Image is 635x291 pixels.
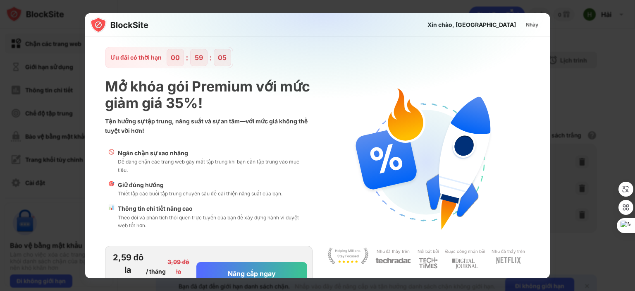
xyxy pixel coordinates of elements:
font: 📊 [108,204,115,210]
img: light-techradar.svg [375,257,411,264]
font: Nổi bật bởi [418,249,439,254]
font: Thiết lập các buổi tập trung chuyên sâu để cải thiện năng suất của bạn. [118,190,282,197]
img: light-netflix.svg [496,257,521,264]
font: Nhảy [526,22,538,28]
img: gradient.svg [90,13,555,177]
font: 🎯 [108,180,115,187]
font: Thông tin chi tiết nâng cao [118,205,193,212]
font: Theo dõi và phân tích thói quen trực tuyến của bạn để xây dựng hành vi duyệt web tốt hơn. [118,214,299,228]
font: / tháng [146,268,166,275]
font: Nâng cấp ngay [228,269,276,278]
font: 3,99 đô la [167,258,189,274]
font: 2,59 đô la [113,253,143,275]
font: Giữ đúng hướng [118,181,164,188]
img: light-stay-focus.svg [327,248,369,264]
font: Như đã thấy trên [377,249,410,254]
img: light-techtimes.svg [419,257,438,269]
font: Được công nhận bởi [445,249,485,254]
font: Như đã thấy trên [492,249,525,254]
img: light-digital-journal.svg [452,257,478,271]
